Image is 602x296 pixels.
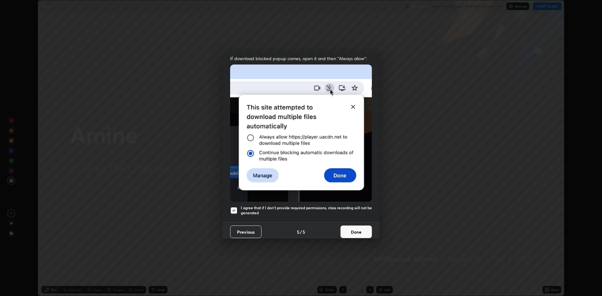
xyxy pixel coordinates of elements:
button: Done [341,226,372,238]
h4: / [300,229,302,235]
span: If download blocked popup comes, open it and then "Always allow": [230,55,372,61]
img: downloads-permission-blocked.gif [230,65,372,201]
h4: 5 [297,229,299,235]
h5: I agree that if I don't provide required permissions, class recording will not be generated [241,205,372,215]
button: Previous [230,226,261,238]
h4: 5 [303,229,305,235]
